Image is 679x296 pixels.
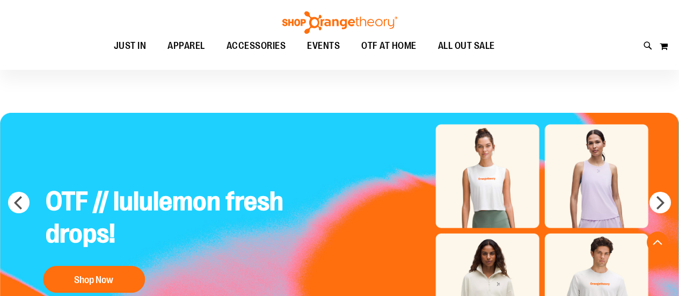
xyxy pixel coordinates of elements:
span: ALL OUT SALE [438,34,495,58]
button: next [649,192,671,213]
span: ACCESSORIES [227,34,286,58]
span: APPAREL [167,34,205,58]
span: OTF AT HOME [361,34,417,58]
h2: OTF // lululemon fresh drops! [38,177,292,261]
button: Back To Top [647,232,668,253]
button: prev [8,192,30,213]
button: Shop Now [43,266,145,293]
span: EVENTS [307,34,340,58]
span: JUST IN [114,34,147,58]
img: Shop Orangetheory [281,11,399,34]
